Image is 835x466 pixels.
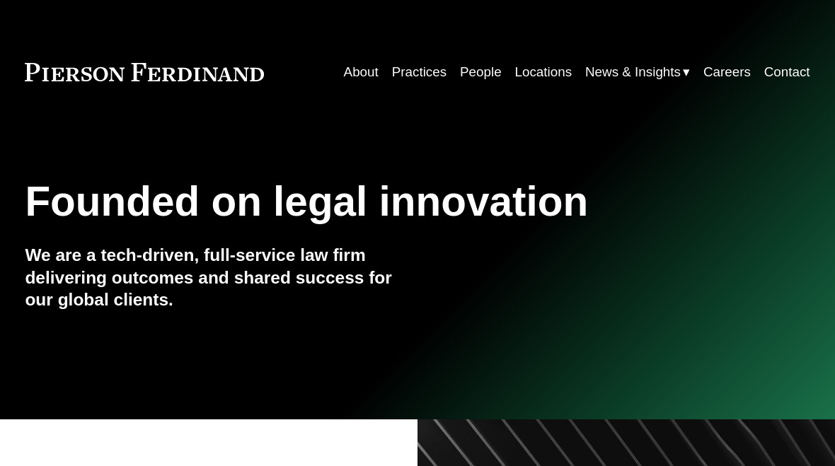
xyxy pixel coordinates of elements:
a: Careers [703,59,751,86]
a: Locations [515,59,572,86]
a: folder dropdown [585,59,690,86]
a: People [460,59,502,86]
a: Practices [392,59,447,86]
a: About [344,59,379,86]
a: Contact [764,59,810,86]
span: News & Insights [585,60,681,84]
h4: We are a tech-driven, full-service law firm delivering outcomes and shared success for our global... [25,244,417,310]
h1: Founded on legal innovation [25,178,679,226]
